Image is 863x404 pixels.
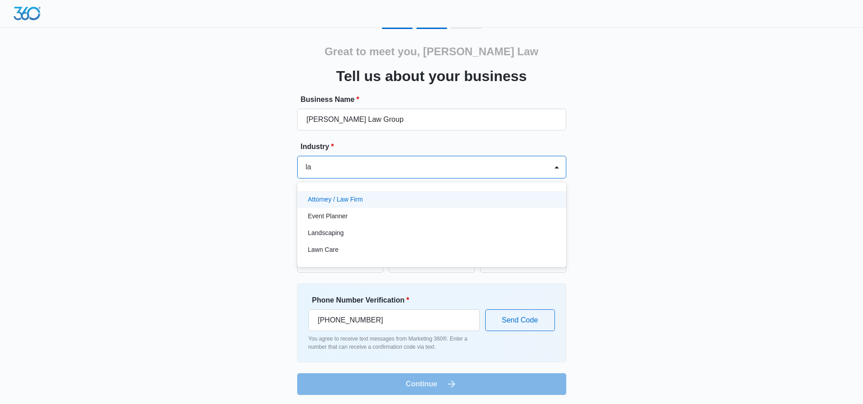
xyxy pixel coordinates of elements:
p: Landscaping [308,228,344,238]
h3: Tell us about your business [336,65,527,87]
button: Send Code [485,309,555,331]
input: e.g. Jane's Plumbing [297,109,566,130]
label: Phone Number Verification [312,295,483,306]
h2: Great to meet you, [PERSON_NAME] Law [324,43,538,60]
p: Attorney / Law Firm [308,195,363,204]
label: Industry [301,141,570,152]
p: Lawn Care [308,245,339,255]
p: You agree to receive text messages from Marketing 360®. Enter a number that can receive a confirm... [309,335,480,351]
input: Ex. +1-555-555-5555 [309,309,480,331]
label: Business Name [301,94,570,105]
p: Event Planner [308,212,348,221]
